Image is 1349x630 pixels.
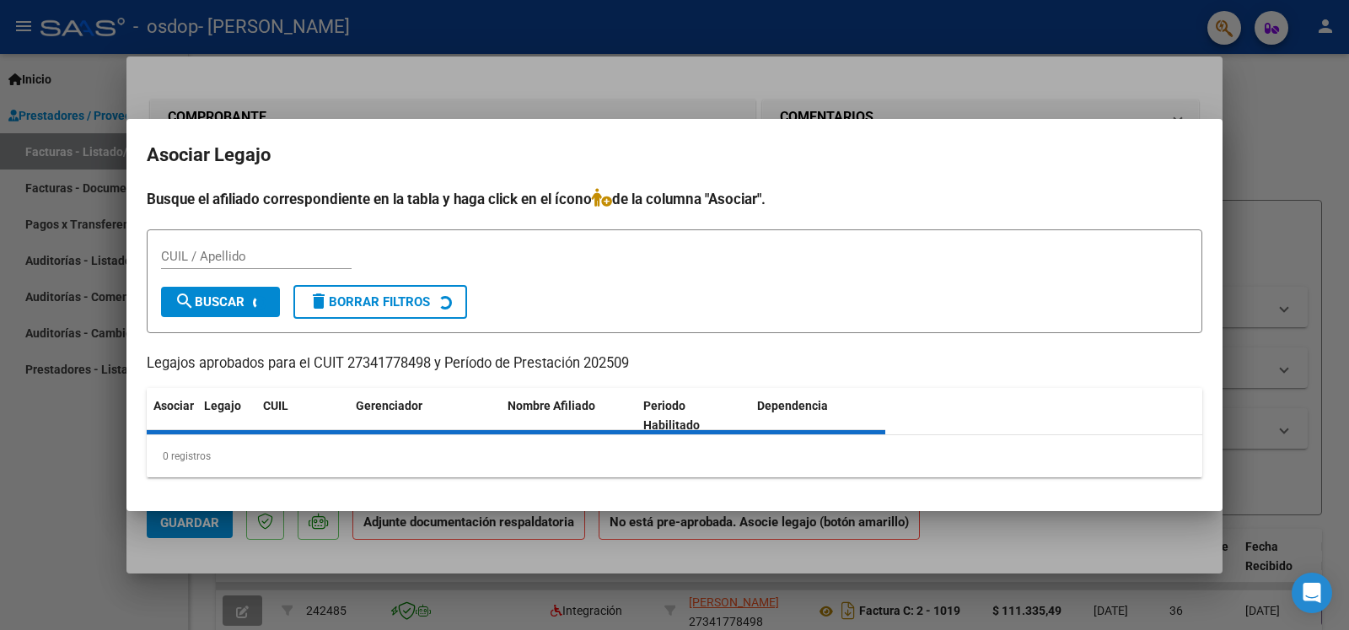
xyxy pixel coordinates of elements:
h2: Asociar Legajo [147,139,1202,171]
datatable-header-cell: Asociar [147,388,197,444]
p: Legajos aprobados para el CUIT 27341778498 y Período de Prestación 202509 [147,353,1202,374]
div: 0 registros [147,435,1202,477]
span: Periodo Habilitado [643,399,700,432]
datatable-header-cell: Periodo Habilitado [637,388,750,444]
mat-icon: delete [309,291,329,311]
datatable-header-cell: Legajo [197,388,256,444]
span: Buscar [175,294,245,310]
span: Gerenciador [356,399,422,412]
datatable-header-cell: Dependencia [750,388,886,444]
datatable-header-cell: CUIL [256,388,349,444]
datatable-header-cell: Nombre Afiliado [501,388,637,444]
span: Asociar [153,399,194,412]
button: Borrar Filtros [293,285,467,319]
span: Dependencia [757,399,828,412]
span: Nombre Afiliado [508,399,595,412]
mat-icon: search [175,291,195,311]
span: Legajo [204,399,241,412]
span: CUIL [263,399,288,412]
span: Borrar Filtros [309,294,430,310]
datatable-header-cell: Gerenciador [349,388,501,444]
button: Buscar [161,287,280,317]
div: Open Intercom Messenger [1292,573,1332,613]
h4: Busque el afiliado correspondiente en la tabla y haga click en el ícono de la columna "Asociar". [147,188,1202,210]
